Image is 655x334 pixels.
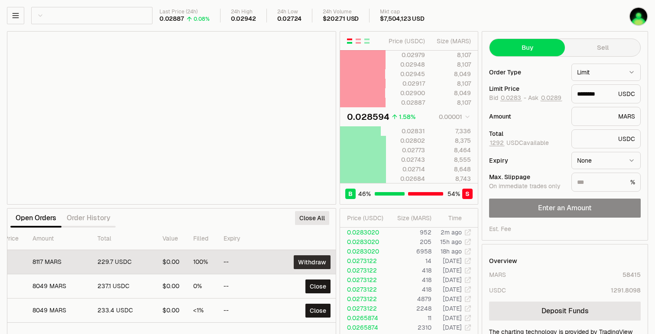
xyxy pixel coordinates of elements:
[443,286,462,293] time: [DATE]
[387,313,432,323] td: 11
[32,258,84,266] div: 8117 MARS
[432,98,471,107] div: 8,107
[97,283,149,290] div: 237.1 USDC
[340,247,387,256] td: 0.0283020
[432,51,471,59] div: 8,107
[231,9,256,15] div: 24h High
[571,152,641,169] button: None
[489,157,564,164] div: Expiry
[340,266,387,275] td: 0.0273122
[432,165,471,173] div: 8,648
[387,228,432,237] td: 952
[386,70,425,78] div: 0.02945
[386,89,425,97] div: 0.02900
[441,247,462,255] time: 18h ago
[443,324,462,331] time: [DATE]
[394,214,431,222] div: Size ( MARS )
[387,266,432,275] td: 418
[489,139,505,146] button: 1292
[571,64,641,81] button: Limit
[10,209,62,227] button: Open Orders
[630,8,647,25] img: pump mars
[217,274,275,299] td: --
[386,136,425,145] div: 0.02802
[432,70,471,78] div: 8,049
[217,228,275,250] th: Expiry
[386,60,425,69] div: 0.02948
[193,283,210,290] div: 0%
[489,69,564,75] div: Order Type
[443,305,462,312] time: [DATE]
[489,139,549,147] span: USDC available
[387,247,432,256] td: 6958
[387,285,432,294] td: 418
[231,15,256,23] div: 0.02942
[305,304,331,318] button: Close
[387,237,432,247] td: 205
[26,228,91,250] th: Amount
[380,15,424,23] div: $7,504,123 USD
[571,173,641,192] div: %
[399,112,415,121] div: 1.58%
[386,155,425,164] div: 0.02743
[565,39,640,56] button: Sell
[447,189,460,198] span: 54 %
[159,15,184,23] div: 0.02887
[91,228,156,250] th: Total
[489,86,564,92] div: Limit Price
[156,228,186,250] th: Value
[386,165,425,173] div: 0.02714
[432,60,471,69] div: 8,107
[443,267,462,274] time: [DATE]
[340,294,387,304] td: 0.0273122
[159,9,210,15] div: Last Price (24h)
[432,155,471,164] div: 8,555
[294,255,331,269] button: Withdraw
[323,15,359,23] div: $202.71 USD
[432,146,471,154] div: 8,464
[386,127,425,135] div: 0.02831
[162,283,179,290] div: $0.00
[97,307,149,315] div: 233.4 USDC
[340,313,387,323] td: 0.0265874
[97,258,149,266] div: 229.7 USDC
[193,307,210,315] div: <1%
[347,214,387,222] div: Price ( USDC )
[440,238,462,246] time: 15h ago
[363,38,370,45] button: Show Buy Orders Only
[489,225,511,233] div: Est. Fee
[432,89,471,97] div: 8,049
[489,94,526,102] span: Bid -
[386,174,425,183] div: 0.02684
[500,94,522,101] button: 0.0283
[347,111,389,123] div: 0.028594
[611,286,641,295] div: 1291.8098
[340,285,387,294] td: 0.0273122
[355,38,362,45] button: Show Sell Orders Only
[386,51,425,59] div: 0.02979
[443,295,462,303] time: [DATE]
[439,214,462,222] div: Time
[186,228,217,250] th: Filled
[441,228,462,236] time: 2m ago
[489,302,641,321] a: Deposit Funds
[340,237,387,247] td: 0.0283020
[340,323,387,332] td: 0.0265874
[323,9,359,15] div: 24h Volume
[571,129,641,148] div: USDC
[489,131,564,137] div: Total
[386,37,425,45] div: Price ( USDC )
[162,258,179,266] div: $0.00
[348,189,353,198] span: B
[432,136,471,145] div: 8,375
[387,294,432,304] td: 4879
[490,39,565,56] button: Buy
[432,174,471,183] div: 8,743
[387,323,432,332] td: 2310
[340,275,387,285] td: 0.0273122
[489,113,564,119] div: Amount
[540,94,562,101] button: 0.0289
[489,270,506,279] div: MARS
[386,79,425,88] div: 0.02917
[295,211,329,225] button: Close All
